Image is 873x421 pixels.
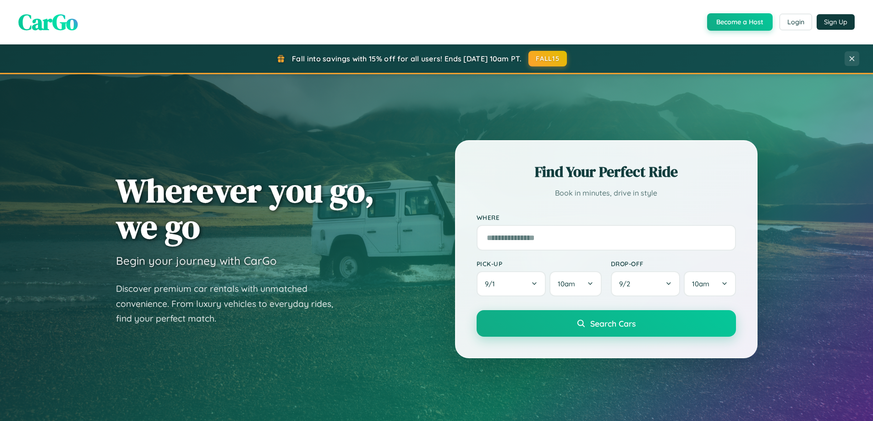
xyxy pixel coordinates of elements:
[477,271,546,296] button: 9/1
[619,279,635,288] span: 9 / 2
[590,318,636,328] span: Search Cars
[477,186,736,200] p: Book in minutes, drive in style
[780,14,812,30] button: Login
[477,310,736,337] button: Search Cars
[528,51,567,66] button: FALL15
[817,14,855,30] button: Sign Up
[707,13,773,31] button: Become a Host
[611,271,681,296] button: 9/2
[558,279,575,288] span: 10am
[477,260,602,268] label: Pick-up
[549,271,601,296] button: 10am
[116,281,345,326] p: Discover premium car rentals with unmatched convenience. From luxury vehicles to everyday rides, ...
[611,260,736,268] label: Drop-off
[684,271,736,296] button: 10am
[116,254,277,268] h3: Begin your journey with CarGo
[485,279,500,288] span: 9 / 1
[292,54,522,63] span: Fall into savings with 15% off for all users! Ends [DATE] 10am PT.
[477,162,736,182] h2: Find Your Perfect Ride
[692,279,709,288] span: 10am
[477,213,736,221] label: Where
[18,7,78,37] span: CarGo
[116,172,374,245] h1: Wherever you go, we go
